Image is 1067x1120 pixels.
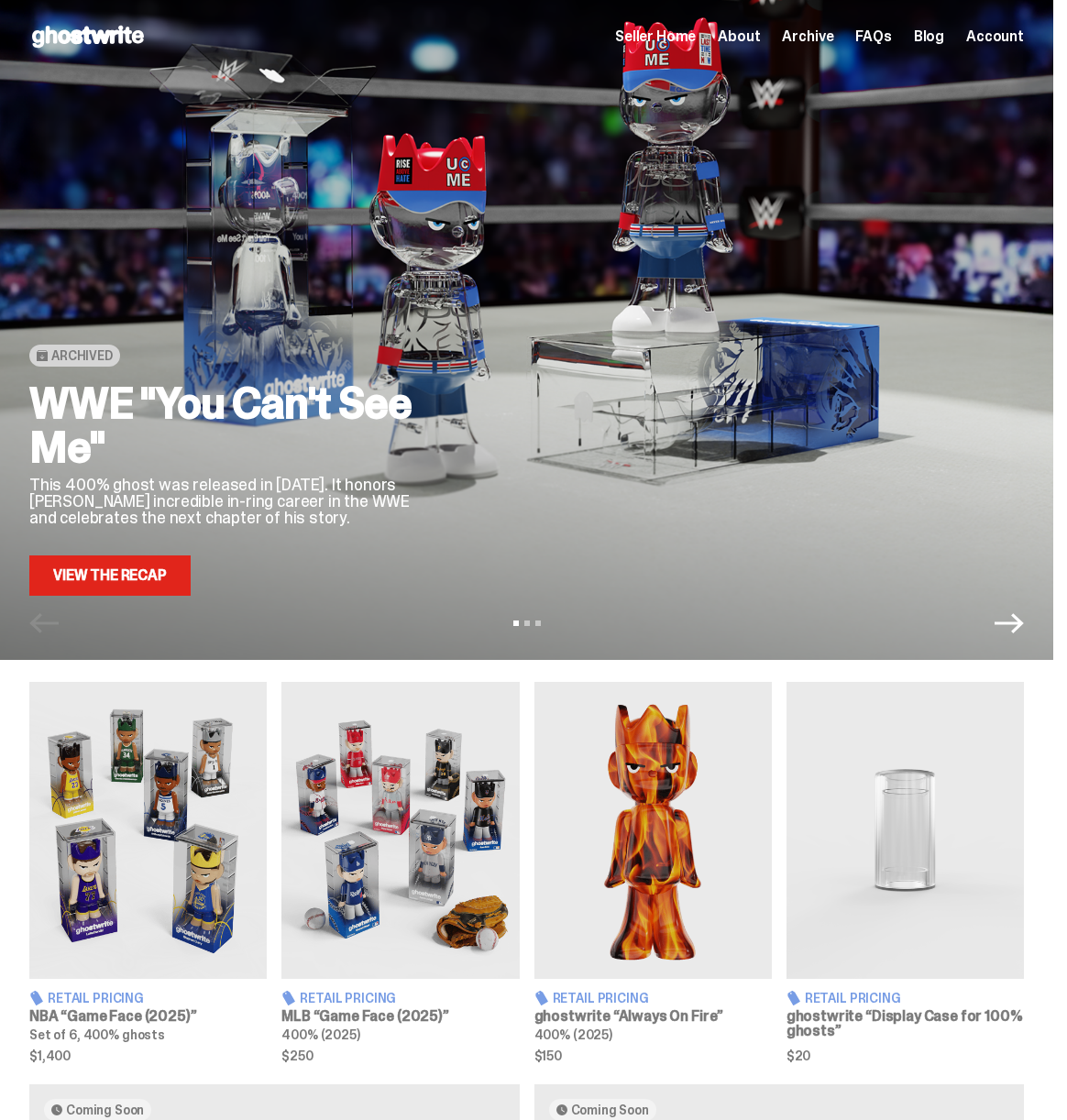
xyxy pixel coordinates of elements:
[534,682,772,1062] a: Always On Fire Retail Pricing
[300,992,396,1005] span: Retail Pricing
[29,682,267,1062] a: Game Face (2025) Retail Pricing
[281,682,519,1062] a: Game Face (2025) Retail Pricing
[534,1027,612,1043] span: 400% (2025)
[553,992,649,1005] span: Retail Pricing
[281,1027,359,1043] span: 400% (2025)
[718,29,760,44] a: About
[995,609,1024,638] button: Next
[524,620,530,626] button: View slide 2
[48,992,144,1005] span: Retail Pricing
[29,555,191,596] a: View the Recap
[281,1049,519,1062] span: $250
[66,1103,144,1117] span: Coming Soon
[805,992,901,1005] span: Retail Pricing
[29,1027,165,1043] span: Set of 6, 400% ghosts
[914,29,944,44] a: Blog
[513,620,519,626] button: View slide 1
[281,1009,519,1024] h3: MLB “Game Face (2025)”
[29,477,432,526] p: This 400% ghost was released in [DATE]. It honors [PERSON_NAME] incredible in-ring career in the ...
[281,682,519,979] img: Game Face (2025)
[615,29,696,44] a: Seller Home
[534,1009,772,1024] h3: ghostwrite “Always On Fire”
[855,29,891,44] a: FAQs
[786,1009,1024,1038] h3: ghostwrite “Display Case for 100% ghosts”
[534,682,772,979] img: Always On Fire
[29,381,432,469] h2: WWE "You Can't See Me"
[966,29,1024,44] a: Account
[786,682,1024,979] img: Display Case for 100% ghosts
[51,348,113,363] span: Archived
[29,1009,267,1024] h3: NBA “Game Face (2025)”
[29,682,267,979] img: Game Face (2025)
[786,682,1024,1062] a: Display Case for 100% ghosts Retail Pricing
[571,1103,649,1117] span: Coming Soon
[535,620,541,626] button: View slide 3
[786,1049,1024,1062] span: $20
[29,1049,267,1062] span: $1,400
[534,1049,772,1062] span: $150
[782,29,833,44] a: Archive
